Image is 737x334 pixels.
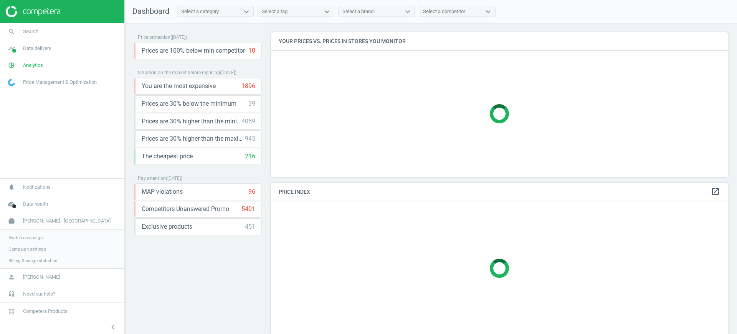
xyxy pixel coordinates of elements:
[23,28,38,35] span: Search
[142,205,229,213] span: Competitors Unanswered Promo
[23,201,48,208] span: Data health
[8,258,57,264] span: Billing & usage statistics
[245,135,255,143] div: 945
[142,82,216,90] span: You are the most expensive
[245,223,255,231] div: 451
[142,100,236,108] span: Prices are 30% below the minimum
[23,62,43,69] span: Analytics
[170,35,187,40] span: ( [DATE] )
[8,79,15,86] img: wGWNvw8QSZomAAAAABJRU5ErkJggg==
[4,197,19,211] i: cloud_done
[241,82,255,90] div: 1896
[248,47,255,55] div: 10
[23,184,51,191] span: Notifications
[423,8,465,15] div: Select a competitor
[103,322,122,332] button: chevron_left
[181,8,219,15] div: Select a category
[138,176,166,181] span: Pay attention
[142,117,241,126] span: Prices are 30% higher than the minimum
[248,188,255,196] div: 96
[166,176,182,181] span: ( [DATE] )
[4,214,19,228] i: work
[132,7,169,16] span: Dashboard
[4,180,19,194] i: notifications
[220,70,236,75] span: ( [DATE] )
[245,152,255,161] div: 216
[711,187,720,197] a: open_in_new
[23,274,60,281] span: [PERSON_NAME]
[142,135,245,143] span: Prices are 30% higher than the maximal
[8,234,43,241] span: Switch campaign
[23,45,51,52] span: Data delivery
[23,291,55,297] span: Need our help?
[248,100,255,108] div: 39
[108,322,117,332] i: chevron_left
[241,205,255,213] div: 5401
[271,32,728,50] h4: Your prices vs. prices in stores you monitor
[138,70,220,75] span: Situation on the market before repricing
[711,187,720,196] i: open_in_new
[4,270,19,284] i: person
[271,183,728,201] h4: Price Index
[142,188,183,196] span: MAP violations
[138,35,170,40] span: Price protection
[4,58,19,73] i: pie_chart_outlined
[8,246,46,252] span: Campaign settings
[142,223,192,231] span: Exclusive products
[262,8,288,15] div: Select a tag
[4,41,19,56] i: timeline
[4,24,19,39] i: search
[6,6,60,17] img: ajHJNr6hYgQAAAAASUVORK5CYII=
[342,8,373,15] div: Select a brand
[241,117,255,126] div: 4059
[4,287,19,301] i: headset_mic
[23,308,68,315] span: Competera Products
[23,218,111,224] span: [PERSON_NAME] - [GEOGRAPHIC_DATA]
[142,152,193,161] span: The cheapest price
[142,47,245,55] span: Prices are 100% below min competitor
[23,79,97,86] span: Price Management & Optimization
